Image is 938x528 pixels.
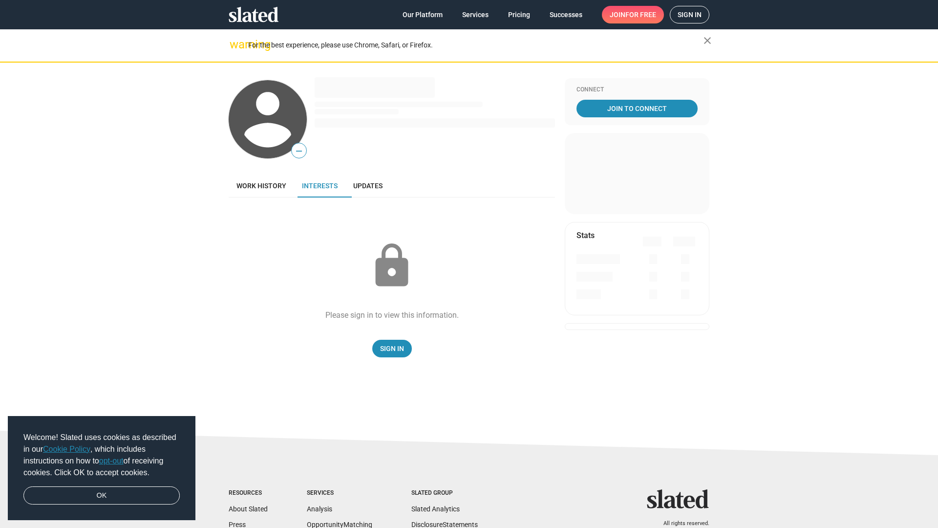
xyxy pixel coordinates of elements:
span: Welcome! Slated uses cookies as described in our , which includes instructions on how to of recei... [23,432,180,479]
span: — [292,145,306,157]
span: Work history [236,182,286,190]
a: opt-out [99,457,124,465]
a: Pricing [500,6,538,23]
a: Slated Analytics [411,505,460,513]
a: Services [454,6,496,23]
div: Services [307,489,372,497]
span: for free [625,6,656,23]
span: Pricing [508,6,530,23]
a: Work history [229,174,294,198]
div: Please sign in to view this information. [325,310,459,320]
mat-icon: close [702,35,713,46]
a: dismiss cookie message [23,486,180,505]
a: Successes [542,6,590,23]
span: Sign In [380,340,404,357]
span: Sign in [678,6,702,23]
a: Our Platform [395,6,450,23]
span: Join [610,6,656,23]
mat-icon: lock [367,242,416,290]
span: Our Platform [403,6,443,23]
a: About Slated [229,505,268,513]
a: Sign in [670,6,709,23]
div: Slated Group [411,489,478,497]
mat-icon: warning [230,39,241,50]
mat-card-title: Stats [576,230,595,241]
a: Analysis [307,505,332,513]
a: Join To Connect [576,100,698,117]
div: For the best experience, please use Chrome, Safari, or Firefox. [248,39,703,52]
a: Updates [345,174,390,198]
a: Interests [294,174,345,198]
span: Successes [550,6,582,23]
a: Cookie Policy [43,445,90,453]
a: Sign In [372,340,412,357]
a: Joinfor free [602,6,664,23]
div: Resources [229,489,268,497]
div: cookieconsent [8,416,195,521]
span: Services [462,6,489,23]
span: Updates [353,182,383,190]
span: Interests [302,182,338,190]
span: Join To Connect [578,100,696,117]
div: Connect [576,86,698,94]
